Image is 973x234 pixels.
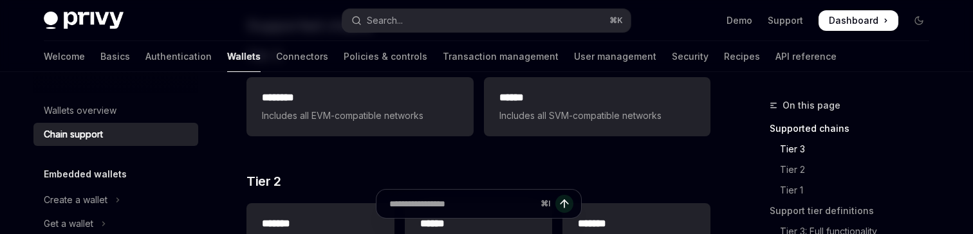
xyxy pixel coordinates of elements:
[44,41,85,72] a: Welcome
[609,15,623,26] span: ⌘ K
[770,180,940,201] a: Tier 1
[819,10,898,31] a: Dashboard
[829,14,878,27] span: Dashboard
[262,108,458,123] span: Includes all EVM-compatible networks
[484,77,710,136] a: **** *Includes all SVM-compatible networks
[770,118,940,139] a: Supported chains
[44,192,107,208] div: Create a wallet
[33,99,198,122] a: Wallets overview
[44,216,93,231] div: Get a wallet
[100,41,130,72] a: Basics
[770,201,940,221] a: Support tier definitions
[724,41,760,72] a: Recipes
[276,41,328,72] a: Connectors
[770,139,940,159] a: Tier 3
[775,41,837,72] a: API reference
[443,41,559,72] a: Transaction management
[246,172,281,190] span: Tier 2
[499,108,695,123] span: Includes all SVM-compatible networks
[33,188,198,212] button: Toggle Create a wallet section
[344,41,427,72] a: Policies & controls
[342,9,631,32] button: Open search
[44,127,103,142] div: Chain support
[44,103,116,118] div: Wallets overview
[727,14,752,27] a: Demo
[672,41,709,72] a: Security
[770,159,940,180] a: Tier 2
[768,14,803,27] a: Support
[909,10,929,31] button: Toggle dark mode
[145,41,212,72] a: Authentication
[33,123,198,146] a: Chain support
[555,195,573,213] button: Send message
[227,41,261,72] a: Wallets
[44,166,127,182] h5: Embedded wallets
[44,12,124,30] img: dark logo
[574,41,656,72] a: User management
[389,190,535,218] input: Ask a question...
[246,77,473,136] a: **** ***Includes all EVM-compatible networks
[367,13,403,28] div: Search...
[783,98,840,113] span: On this page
